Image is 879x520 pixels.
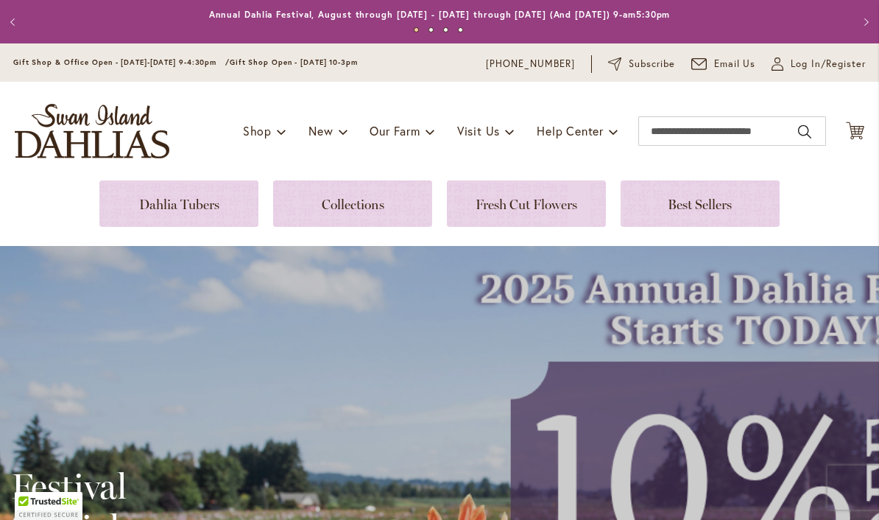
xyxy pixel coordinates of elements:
a: Email Us [691,57,756,71]
span: Gift Shop Open - [DATE] 10-3pm [230,57,358,67]
span: New [308,123,333,138]
button: 4 of 4 [458,27,463,32]
a: Log In/Register [772,57,866,71]
button: 3 of 4 [443,27,448,32]
button: Next [850,7,879,37]
a: [PHONE_NUMBER] [486,57,575,71]
button: 1 of 4 [414,27,419,32]
a: Annual Dahlia Festival, August through [DATE] - [DATE] through [DATE] (And [DATE]) 9-am5:30pm [209,9,671,20]
span: Visit Us [457,123,500,138]
span: Email Us [714,57,756,71]
span: Subscribe [629,57,675,71]
span: Log In/Register [791,57,866,71]
span: Shop [243,123,272,138]
span: Help Center [537,123,604,138]
span: Gift Shop & Office Open - [DATE]-[DATE] 9-4:30pm / [13,57,230,67]
span: Our Farm [370,123,420,138]
button: 2 of 4 [428,27,434,32]
a: Subscribe [608,57,675,71]
a: store logo [15,104,169,158]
